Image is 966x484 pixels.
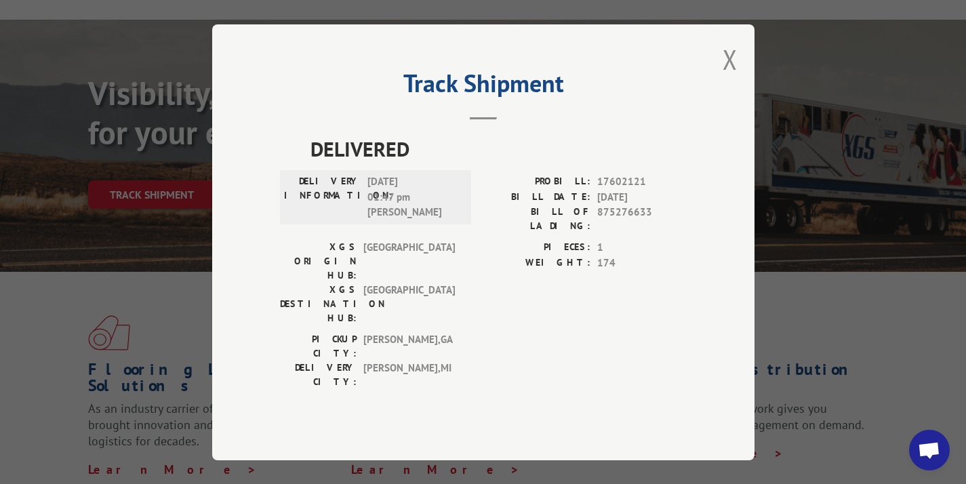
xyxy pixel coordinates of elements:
span: [DATE] 01:47 pm [PERSON_NAME] [367,174,459,220]
label: BILL OF LADING: [483,205,590,233]
span: [DATE] [597,189,687,205]
label: DELIVERY CITY: [280,361,357,389]
span: 174 [597,255,687,270]
span: 17602121 [597,174,687,190]
label: DELIVERY INFORMATION: [284,174,361,220]
label: WEIGHT: [483,255,590,270]
label: PICKUP CITY: [280,332,357,361]
label: BILL DATE: [483,189,590,205]
span: [PERSON_NAME] , MI [363,361,455,389]
label: PIECES: [483,240,590,256]
span: [PERSON_NAME] , GA [363,332,455,361]
span: [GEOGRAPHIC_DATA] [363,240,455,283]
span: 875276633 [597,205,687,233]
h2: Track Shipment [280,74,687,100]
span: DELIVERED [310,134,687,164]
label: PROBILL: [483,174,590,190]
label: XGS ORIGIN HUB: [280,240,357,283]
span: 1 [597,240,687,256]
span: [GEOGRAPHIC_DATA] [363,283,455,325]
div: Open chat [909,430,950,470]
button: Close modal [723,41,738,77]
label: XGS DESTINATION HUB: [280,283,357,325]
